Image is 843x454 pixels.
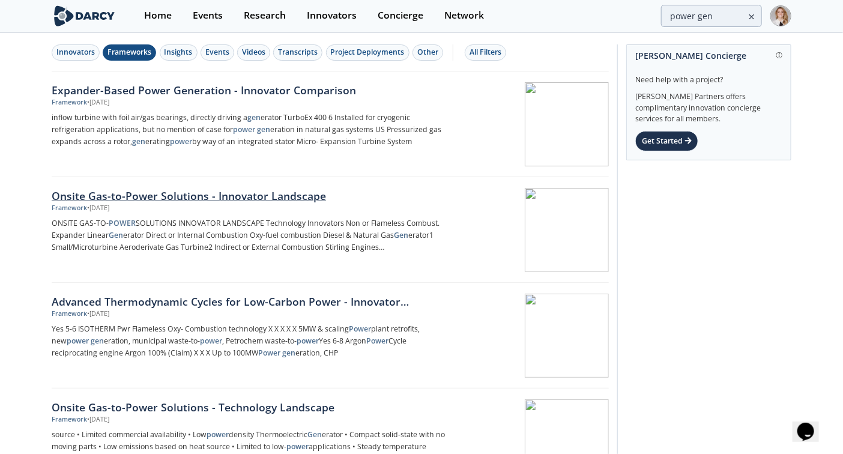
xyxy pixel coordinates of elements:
strong: power [170,136,192,147]
div: • [DATE] [87,415,109,425]
strong: Gen [394,230,408,240]
div: Framework [52,309,87,319]
strong: gen [257,124,270,135]
strong: power [67,336,89,346]
a: Advanced Thermodynamic Cycles for Low-Carbon Power - Innovator Comparison Framework •[DATE] Yes 5... [52,283,609,389]
p: Yes 5-6 ISOTHERM Pwr Flameless Oxy- Combustion technology X X X X X 5MW & scaling plant retrofits... [52,323,449,359]
p: inflow turbine with foil air/gas bearings, directly driving a erator TurboEx 400 6 Installed for ... [52,112,449,148]
div: Innovators [307,11,357,20]
div: Transcripts [278,47,318,58]
div: Advanced Thermodynamic Cycles for Low-Carbon Power - Innovator Comparison [52,294,449,309]
div: Network [444,11,484,20]
p: ONSITE GAS-TO- SOLUTIONS INNOVATOR LANDSCAPE Technology Innovators Non or Flameless Combust. Expa... [52,217,449,253]
button: Other [412,44,443,61]
div: • [DATE] [87,98,109,107]
strong: power [297,336,319,346]
strong: power [286,441,309,452]
div: Project Deployments [331,47,405,58]
strong: gen [282,348,295,358]
div: Research [244,11,286,20]
div: [PERSON_NAME] Partners offers complimentary innovation concierge services for all members. [635,85,782,125]
div: • [DATE] [87,309,109,319]
button: All Filters [465,44,506,61]
a: Onsite Gas-to-Power Solutions - Innovator Landscape Framework •[DATE] ONSITE GAS-TO-POWERSOLUTION... [52,177,609,283]
button: Frameworks [103,44,156,61]
button: Videos [237,44,270,61]
div: Onsite Gas-to-Power Solutions - Innovator Landscape [52,188,449,204]
div: Framework [52,204,87,213]
strong: Power [366,336,388,346]
strong: POWER [109,218,136,228]
div: Home [144,11,172,20]
div: Framework [52,98,87,107]
div: All Filters [470,47,501,58]
div: Onsite Gas-to-Power Solutions - Technology Landscape [52,399,449,415]
button: Innovators [52,44,100,61]
strong: gen [132,136,145,147]
div: Frameworks [107,47,151,58]
div: Events [205,47,229,58]
a: Expander-Based Power Generation - Innovator Comparison Framework •[DATE] inflow turbine with foil... [52,71,609,177]
div: Events [193,11,223,20]
img: Profile [770,5,791,26]
button: Transcripts [273,44,322,61]
strong: power [207,429,229,440]
div: Need help with a project? [635,66,782,85]
div: Videos [242,47,265,58]
strong: Power [349,324,371,334]
div: Expander-Based Power Generation - Innovator Comparison [52,82,449,98]
div: Framework [52,415,87,425]
strong: gen [247,112,261,123]
div: Get Started [635,131,698,151]
strong: power [200,336,222,346]
strong: Gen [109,230,123,240]
strong: gen [91,336,104,346]
iframe: chat widget [793,406,831,442]
strong: Power [258,348,280,358]
input: Advanced Search [661,5,762,27]
div: Concierge [378,11,423,20]
div: Innovators [56,47,95,58]
div: • [DATE] [87,204,109,213]
img: information.svg [776,52,783,59]
button: Events [201,44,234,61]
div: [PERSON_NAME] Concierge [635,45,782,66]
div: Insights [165,47,193,58]
strong: power [233,124,255,135]
div: Other [417,47,438,58]
button: Insights [160,44,198,61]
button: Project Deployments [326,44,409,61]
strong: Gen [307,429,322,440]
img: logo-wide.svg [52,5,117,26]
